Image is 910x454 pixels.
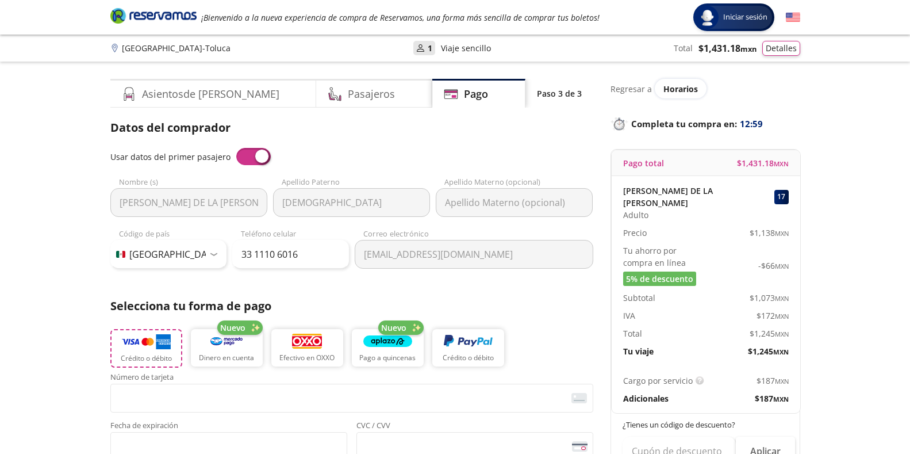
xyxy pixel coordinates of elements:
[381,322,406,334] span: Nuevo
[191,329,263,367] button: Dinero en cuenta
[623,392,669,405] p: Adicionales
[443,353,494,363] p: Crédito o débito
[698,41,757,55] span: $ 1,431.18
[774,190,789,204] div: 17
[757,310,789,322] span: $ 172
[432,329,504,367] button: Crédito o débito
[271,329,343,367] button: Efectivo en OXXO
[537,87,582,100] p: Paso 3 de 3
[352,329,424,367] button: Pago a quincenas
[762,41,800,56] button: Detalles
[775,229,789,238] small: MXN
[610,79,800,98] div: Regresar a ver horarios
[623,310,635,322] p: IVA
[755,392,789,405] span: $ 187
[142,86,279,102] h4: Asientos de [PERSON_NAME]
[232,240,349,269] input: Teléfono celular
[110,329,182,368] button: Crédito o débito
[775,312,789,321] small: MXN
[663,83,698,94] span: Horarios
[116,251,125,258] img: MX
[775,294,789,303] small: MXN
[758,260,789,272] span: -$ 66
[750,227,789,239] span: $ 1,138
[116,387,588,409] iframe: Iframe del número de tarjeta asegurada
[359,353,416,363] p: Pago a quincenas
[122,42,231,54] p: [GEOGRAPHIC_DATA] - Toluca
[110,188,267,217] input: Nombre (s)
[623,327,642,339] p: Total
[623,185,771,209] p: [PERSON_NAME] DE LA [PERSON_NAME]
[436,188,593,217] input: Apellido Materno (opcional)
[610,116,800,132] p: Completa tu compra en :
[110,7,197,28] a: Brand Logo
[626,273,693,285] span: 5% de descuento
[610,83,652,95] p: Regresar a
[348,86,395,102] h4: Pasajeros
[110,422,347,432] span: Fecha de expiración
[719,12,772,23] span: Iniciar sesión
[199,353,254,363] p: Dinero en cuenta
[110,373,593,384] span: Número de tarjeta
[775,262,789,270] small: MXN
[773,395,789,403] small: MXN
[273,188,430,217] input: Apellido Paterno
[571,393,587,403] img: card
[775,377,789,386] small: MXN
[441,42,491,54] p: Viaje sencillo
[623,292,655,304] p: Subtotal
[355,240,593,269] input: Correo electrónico
[121,353,172,364] p: Crédito o débito
[623,345,654,357] p: Tu viaje
[757,375,789,387] span: $ 187
[623,209,648,221] span: Adulto
[623,157,664,169] p: Pago total
[623,419,789,431] p: ¿Tienes un código de descuento?
[740,117,763,131] span: 12:59
[110,119,593,136] p: Datos del comprador
[748,345,789,357] span: $ 1,245
[750,327,789,339] span: $ 1,245
[428,42,432,54] p: 1
[464,86,488,102] h4: Pago
[775,330,789,338] small: MXN
[773,348,789,356] small: MXN
[623,375,693,387] p: Cargo por servicio
[774,159,789,168] small: MXN
[220,322,245,334] span: Nuevo
[737,157,789,169] span: $ 1,431.18
[110,297,593,315] p: Selecciona tu forma de pago
[750,292,789,304] span: $ 1,073
[201,12,600,23] em: ¡Bienvenido a la nueva experiencia de compra de Reservamos, una forma más sencilla de comprar tus...
[674,42,693,54] p: Total
[623,245,706,269] p: Tu ahorro por compra en línea
[110,7,197,24] i: Brand Logo
[623,227,647,239] p: Precio
[110,151,231,162] span: Usar datos del primer pasajero
[740,44,757,54] small: MXN
[356,422,593,432] span: CVC / CVV
[786,10,800,25] button: English
[279,353,335,363] p: Efectivo en OXXO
